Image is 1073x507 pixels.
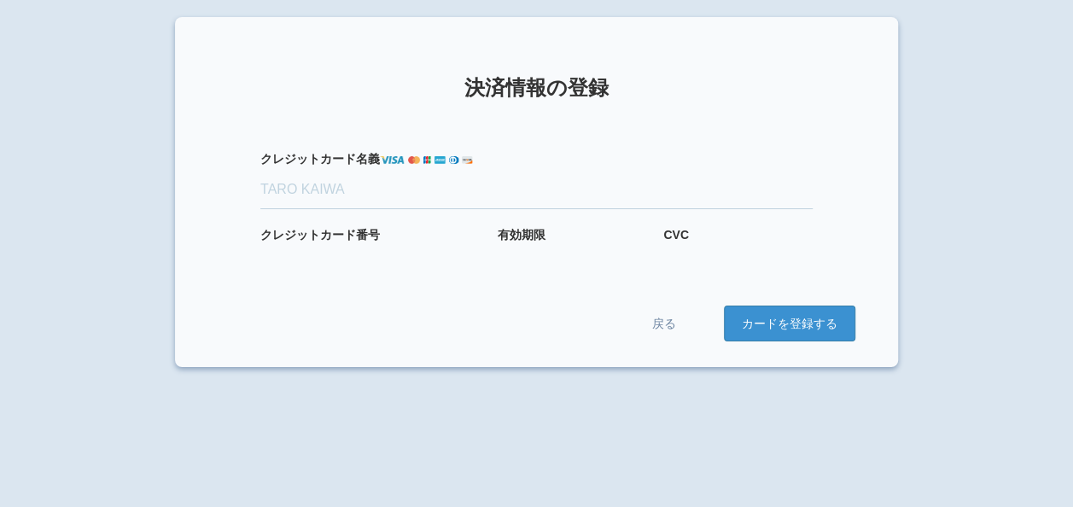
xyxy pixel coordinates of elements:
[260,172,813,209] input: TARO KAIWA
[260,228,320,242] i: クレジット
[498,248,557,263] iframe: セキュアな有効期限入力フレーム
[260,248,397,263] iframe: セキュアなカード番号入力フレーム
[260,226,481,243] label: カード番号
[218,77,855,99] h1: 決済情報の登録
[613,306,715,341] a: 戻る
[498,226,647,243] label: 有効期限
[260,150,813,167] label: カード名義
[663,248,723,263] iframe: セキュアな CVC 入力フレーム
[260,152,320,166] i: クレジット
[663,226,813,243] label: CVC
[724,306,855,341] button: カードを登録する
